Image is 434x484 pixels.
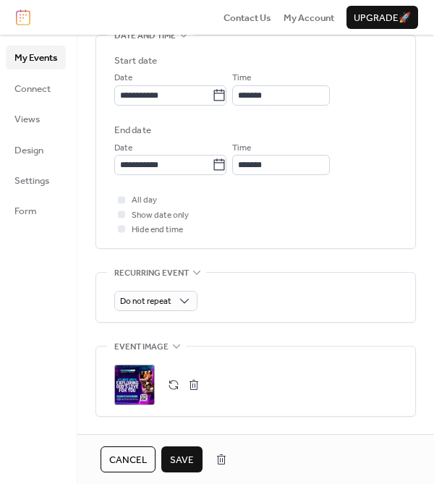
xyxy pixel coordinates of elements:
[114,141,132,156] span: Date
[132,208,189,223] span: Show date only
[114,54,157,68] div: Start date
[161,446,203,472] button: Save
[6,77,66,100] a: Connect
[132,223,183,237] span: Hide end time
[224,10,271,25] a: Contact Us
[114,123,151,137] div: End date
[132,193,157,208] span: All day
[354,11,411,25] span: Upgrade 🚀
[6,46,66,69] a: My Events
[114,340,169,354] span: Event image
[101,446,156,472] button: Cancel
[14,174,49,188] span: Settings
[284,11,334,25] span: My Account
[6,169,66,192] a: Settings
[346,6,418,29] button: Upgrade🚀
[170,453,194,467] span: Save
[284,10,334,25] a: My Account
[232,141,251,156] span: Time
[232,71,251,85] span: Time
[120,293,171,310] span: Do not repeat
[16,9,30,25] img: logo
[14,143,43,158] span: Design
[224,11,271,25] span: Contact Us
[6,138,66,161] a: Design
[114,266,189,280] span: Recurring event
[14,82,51,96] span: Connect
[109,453,147,467] span: Cancel
[6,107,66,130] a: Views
[114,71,132,85] span: Date
[14,51,57,65] span: My Events
[14,112,40,127] span: Views
[14,204,37,218] span: Form
[114,29,176,43] span: Date and time
[6,199,66,222] a: Form
[114,365,155,405] div: ;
